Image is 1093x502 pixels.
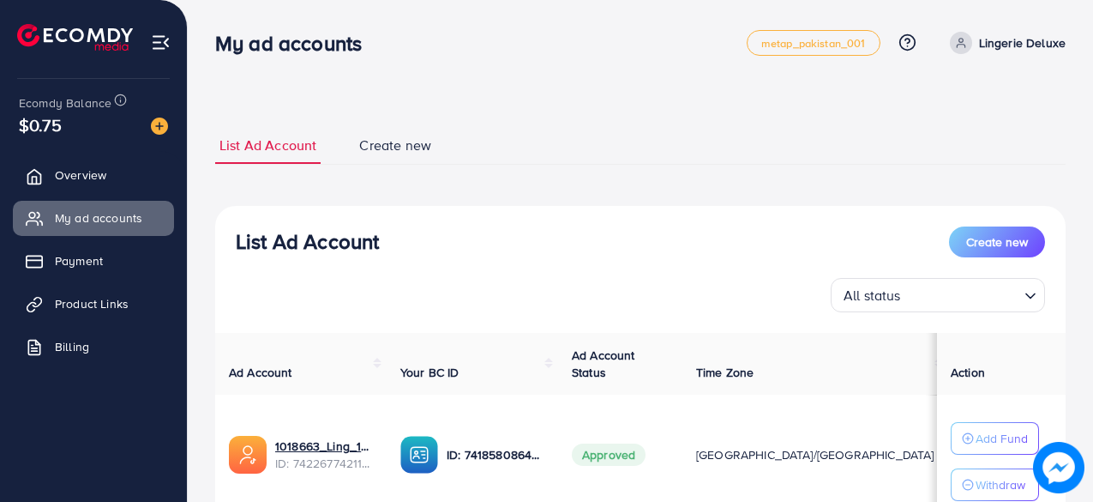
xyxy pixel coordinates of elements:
a: Overview [13,158,174,192]
img: logo [17,24,133,51]
span: Approved [572,444,646,466]
span: Action [951,364,985,381]
a: Payment [13,244,174,278]
span: metap_pakistan_001 [761,38,866,49]
p: ID: 7418580864520683536 [447,445,544,465]
p: Withdraw [976,475,1025,495]
h3: List Ad Account [236,229,379,254]
span: My ad accounts [55,209,142,227]
p: Add Fund [976,428,1028,449]
span: Product Links [55,295,129,312]
h3: My ad accounts [215,31,375,56]
span: Ad Account [229,364,292,381]
span: Create new [966,233,1028,251]
img: image [151,118,168,135]
span: Time Zone [696,364,754,381]
a: My ad accounts [13,201,174,235]
a: Lingerie Deluxe [943,32,1066,54]
a: 1018663_Ling_1728226774953 [275,438,373,455]
button: Create new [949,227,1045,257]
img: ic-ba-acc.ded83a64.svg [400,436,438,474]
span: List Ad Account [219,136,316,155]
span: Billing [55,338,89,355]
a: metap_pakistan_001 [747,30,880,56]
p: Lingerie Deluxe [979,33,1066,53]
span: Ecomdy Balance [19,94,111,112]
span: Your BC ID [400,364,459,381]
span: Overview [55,166,106,184]
input: Search for option [906,280,1018,308]
img: ic-ads-acc.e4c84228.svg [229,436,267,474]
img: image [1033,442,1084,493]
span: [GEOGRAPHIC_DATA]/[GEOGRAPHIC_DATA] [696,446,934,463]
div: Search for option [831,278,1045,312]
span: $0.75 [19,112,62,137]
div: <span class='underline'>1018663_Ling_1728226774953</span></br>7422677421117374465 [275,438,373,473]
button: Withdraw [951,469,1039,501]
span: All status [840,283,904,308]
a: Product Links [13,287,174,321]
img: menu [151,33,171,52]
button: Add Fund [951,422,1039,455]
span: Payment [55,252,103,269]
span: ID: 7422677421117374465 [275,455,373,472]
span: Create new [359,136,431,155]
a: Billing [13,330,174,364]
span: Ad Account Status [572,347,635,381]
